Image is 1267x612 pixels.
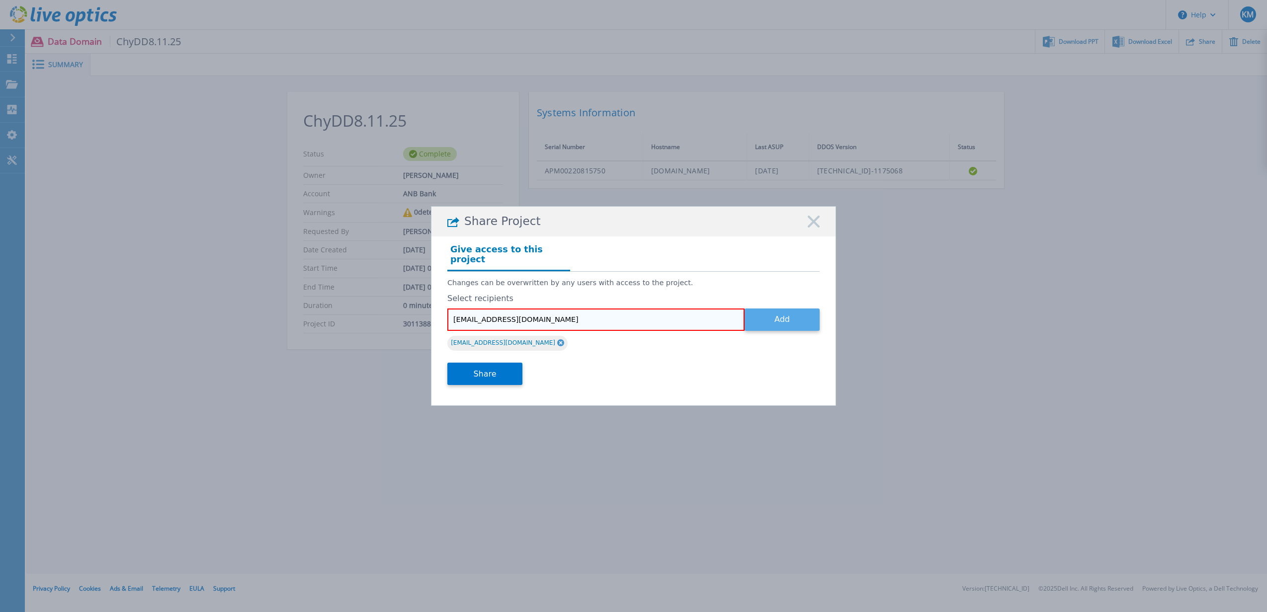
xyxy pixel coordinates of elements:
p: Changes can be overwritten by any users with access to the project. [447,279,820,287]
label: Select recipients [447,294,820,303]
h4: Give access to this project [447,241,570,271]
span: Share Project [464,215,541,228]
button: Share [447,363,522,385]
button: Add [745,308,820,331]
input: Enter email address [447,308,745,331]
div: [EMAIL_ADDRESS][DOMAIN_NAME] [447,336,568,351]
